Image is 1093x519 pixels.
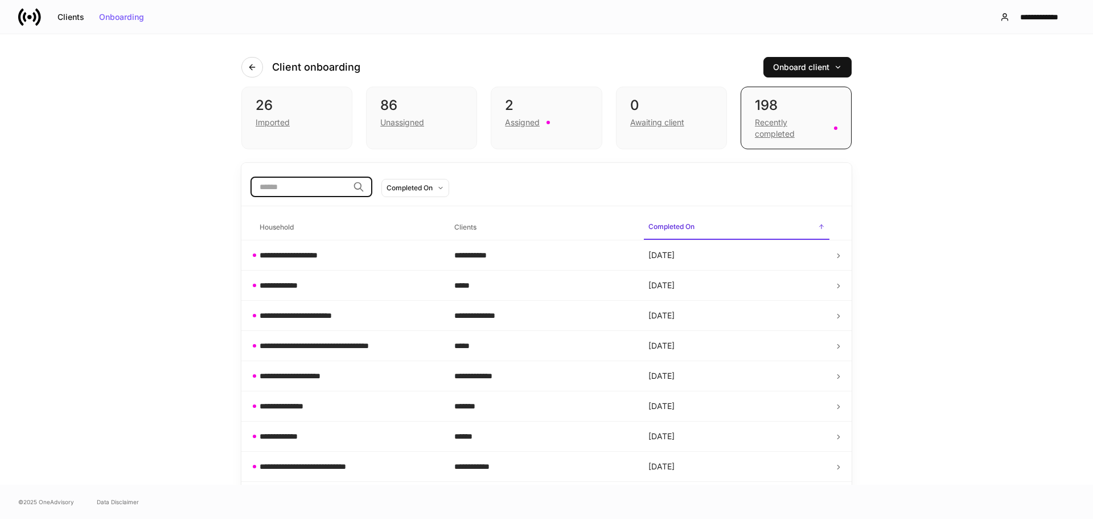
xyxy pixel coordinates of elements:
[18,497,74,506] span: © 2025 OneAdvisory
[773,63,842,71] div: Onboard client
[256,96,338,115] div: 26
[57,13,84,21] div: Clients
[99,13,144,21] div: Onboarding
[260,222,294,232] h6: Household
[639,452,834,482] td: [DATE]
[380,117,424,128] div: Unassigned
[255,216,441,239] span: Household
[755,96,837,115] div: 198
[366,87,477,149] div: 86Unassigned
[491,87,602,149] div: 2Assigned
[272,60,360,74] h4: Client onboarding
[639,331,834,361] td: [DATE]
[50,8,92,26] button: Clients
[763,57,852,77] button: Onboard client
[630,117,684,128] div: Awaiting client
[639,422,834,452] td: [DATE]
[616,87,727,149] div: 0Awaiting client
[648,221,695,232] h6: Completed On
[639,240,834,271] td: [DATE]
[387,182,433,193] div: Completed On
[741,87,852,149] div: 198Recently completed
[644,215,829,240] span: Completed On
[97,497,139,506] a: Data Disclaimer
[639,482,834,512] td: [DATE]
[381,179,449,197] button: Completed On
[92,8,151,26] button: Onboarding
[454,222,476,232] h6: Clients
[639,391,834,422] td: [DATE]
[639,301,834,331] td: [DATE]
[639,361,834,391] td: [DATE]
[755,117,827,140] div: Recently completed
[639,271,834,301] td: [DATE]
[630,96,713,115] div: 0
[256,117,290,128] div: Imported
[241,87,352,149] div: 26Imported
[380,96,463,115] div: 86
[450,216,635,239] span: Clients
[505,96,587,115] div: 2
[505,117,540,128] div: Assigned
